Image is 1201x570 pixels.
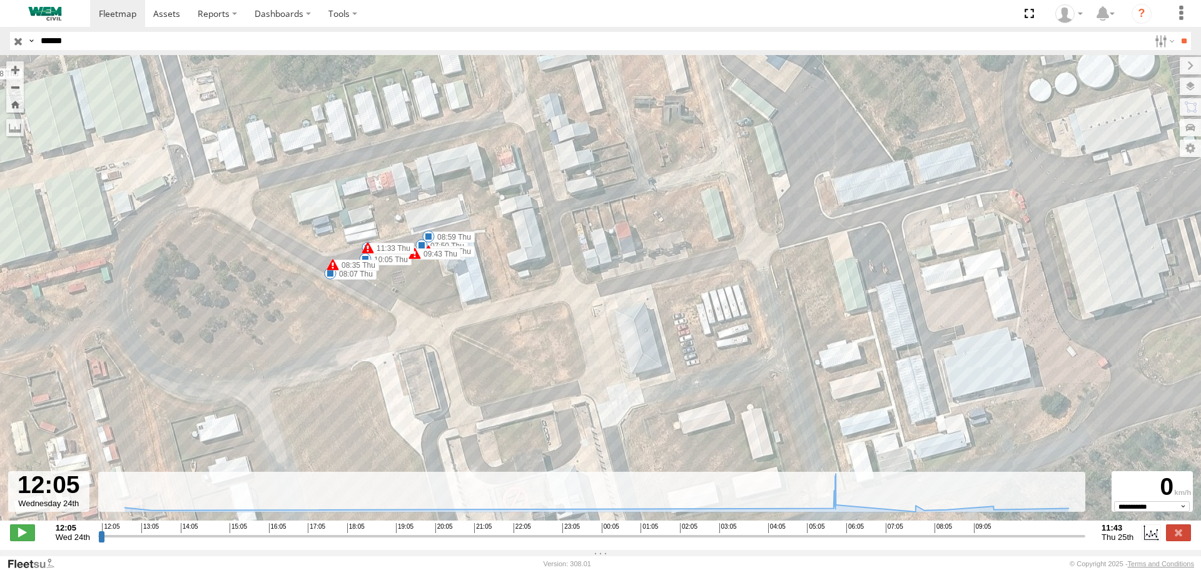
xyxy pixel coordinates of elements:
[641,523,658,533] span: 01:05
[544,560,591,567] div: Version: 308.01
[7,557,64,570] a: Visit our Website
[886,523,903,533] span: 07:05
[365,254,412,265] label: 10:05 Thu
[102,523,119,533] span: 12:05
[415,248,461,260] label: 09:43 Thu
[1128,560,1194,567] a: Terms and Conditions
[435,523,453,533] span: 20:05
[6,119,24,136] label: Measure
[514,523,531,533] span: 22:05
[6,78,24,96] button: Zoom out
[807,523,824,533] span: 05:05
[368,243,414,254] label: 11:33 Thu
[1166,524,1191,541] label: Close
[1070,560,1194,567] div: © Copyright 2025 -
[1113,473,1191,501] div: 0
[141,523,159,533] span: 13:05
[1102,523,1133,532] strong: 11:43
[428,246,475,257] label: 08:01 Thu
[308,523,325,533] span: 17:05
[6,96,24,113] button: Zoom Home
[846,523,864,533] span: 06:05
[562,523,580,533] span: 23:05
[719,523,737,533] span: 03:05
[269,523,286,533] span: 16:05
[474,523,492,533] span: 21:05
[6,61,24,78] button: Zoom in
[974,523,991,533] span: 09:05
[396,523,413,533] span: 19:05
[13,7,78,21] img: WEMCivilLogo.svg
[602,523,619,533] span: 00:05
[768,523,786,533] span: 04:05
[10,524,35,541] label: Play/Stop
[333,260,379,271] label: 08:35 Thu
[181,523,198,533] span: 14:05
[1132,4,1152,24] i: ?
[230,523,247,533] span: 15:05
[935,523,952,533] span: 08:05
[680,523,697,533] span: 02:05
[26,32,36,50] label: Search Query
[1102,532,1133,542] span: Thu 25th Sep 2025
[1051,4,1087,23] div: Robert Towne
[56,532,90,542] span: Wed 24th Sep 2025
[1180,140,1201,157] label: Map Settings
[428,232,475,243] label: 08:59 Thu
[330,268,377,280] label: 08:07 Thu
[1150,32,1177,50] label: Search Filter Options
[347,523,365,533] span: 18:05
[56,523,90,532] strong: 12:05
